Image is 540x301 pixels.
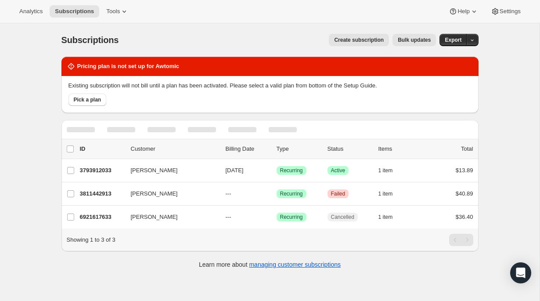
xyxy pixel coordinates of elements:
button: Tools [101,5,134,18]
div: 6921617633[PERSON_NAME]---SuccessRecurringCancelled1 item$36.40 [80,211,473,223]
button: Analytics [14,5,48,18]
span: Settings [500,8,521,15]
span: Export [445,36,461,44]
div: 3793912033[PERSON_NAME][DATE]SuccessRecurringSuccessActive1 item$13.89 [80,164,473,177]
span: Recurring [280,167,303,174]
span: $36.40 [456,214,473,220]
button: Pick a plan [68,94,107,106]
span: 1 item [378,214,393,221]
p: ID [80,145,124,153]
button: [PERSON_NAME] [126,163,213,178]
button: 1 item [378,211,403,223]
a: managing customer subscriptions [249,261,341,268]
span: Failed [331,190,346,197]
span: Analytics [19,8,43,15]
span: Create subscription [334,36,384,44]
span: $40.89 [456,190,473,197]
button: 1 item [378,164,403,177]
p: Billing Date [226,145,270,153]
span: Tools [106,8,120,15]
span: Bulk updates [398,36,431,44]
span: [PERSON_NAME] [131,189,178,198]
nav: Pagination [449,234,473,246]
button: Help [443,5,483,18]
span: Subscriptions [61,35,119,45]
p: Showing 1 to 3 of 3 [67,236,115,244]
p: 3793912033 [80,166,124,175]
span: Subscriptions [55,8,94,15]
span: Help [457,8,469,15]
button: Bulk updates [392,34,436,46]
span: --- [226,214,231,220]
h2: Pricing plan is not set up for Awtomic [77,62,180,71]
div: Open Intercom Messenger [510,262,531,283]
p: Existing subscription will not bill until a plan has been activated. Please select a valid plan f... [68,81,472,90]
button: [PERSON_NAME] [126,187,213,201]
span: $13.89 [456,167,473,174]
div: Items [378,145,422,153]
span: Recurring [280,190,303,197]
span: [DATE] [226,167,244,174]
p: Total [461,145,473,153]
p: 6921617633 [80,213,124,221]
button: 1 item [378,188,403,200]
button: [PERSON_NAME] [126,210,213,224]
span: [PERSON_NAME] [131,166,178,175]
span: Pick a plan [74,96,101,103]
button: Settings [486,5,526,18]
span: 1 item [378,190,393,197]
span: --- [226,190,231,197]
button: Subscriptions [50,5,99,18]
span: Cancelled [331,214,354,221]
div: 3811442913[PERSON_NAME]---SuccessRecurringCriticalFailed1 item$40.89 [80,188,473,200]
p: Status [328,145,371,153]
span: [PERSON_NAME] [131,213,178,221]
p: Learn more about [199,260,341,269]
span: Recurring [280,214,303,221]
span: 1 item [378,167,393,174]
p: 3811442913 [80,189,124,198]
span: Active [331,167,346,174]
p: Customer [131,145,219,153]
button: Export [439,34,467,46]
div: IDCustomerBilling DateTypeStatusItemsTotal [80,145,473,153]
button: Create subscription [329,34,389,46]
div: Type [277,145,320,153]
